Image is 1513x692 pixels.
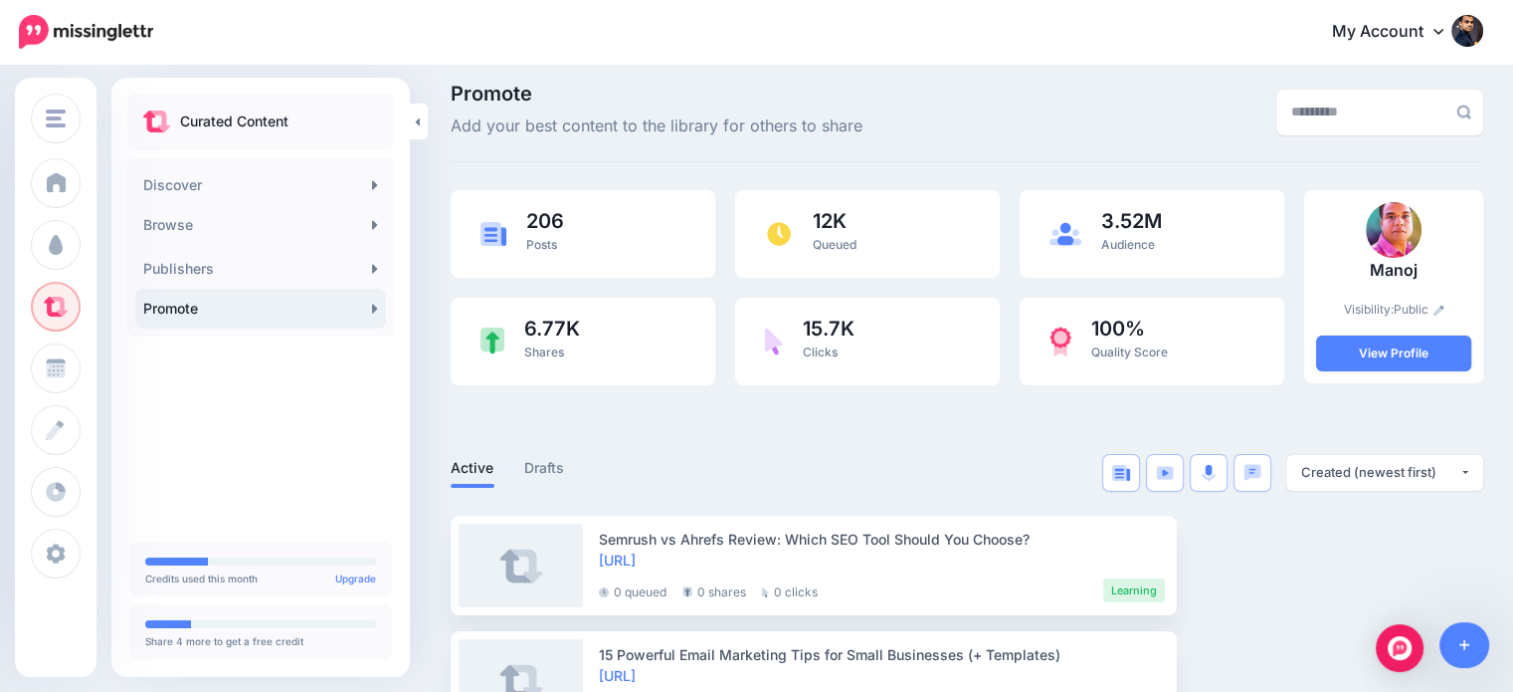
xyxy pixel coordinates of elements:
[1101,237,1155,252] span: Audience
[682,578,746,602] li: 0 shares
[1312,8,1483,57] a: My Account
[762,578,818,602] li: 0 clicks
[1202,464,1216,482] img: microphone.png
[19,15,153,49] img: Missinglettr
[1456,105,1471,119] img: search-grey-6.png
[813,211,856,231] span: 12K
[1394,302,1444,317] a: Public
[599,667,636,684] a: [URL]
[56,32,97,48] div: v 4.0.25
[135,165,386,205] a: Discover
[599,529,1165,550] div: Semrush vs Ahrefs Review: Which SEO Tool Should You Choose?
[198,115,214,131] img: tab_keywords_by_traffic_grey.svg
[451,114,862,139] span: Add your best content to the library for others to share
[765,220,793,248] img: clock.png
[813,237,856,252] span: Queued
[803,345,838,359] span: Clicks
[451,84,862,104] span: Promote
[451,456,494,480] a: Active
[1101,211,1162,231] span: 3.52M
[1316,258,1471,284] p: Manoj
[76,117,178,130] div: Domain Overview
[1049,327,1071,356] img: prize-red.png
[480,222,506,245] img: article-blue.png
[524,319,580,339] span: 6.77K
[765,328,783,355] img: pointer-purple.png
[599,644,1165,665] div: 15 Powerful Email Marketing Tips for Small Businesses (+ Templates)
[524,456,565,480] a: Drafts
[1103,578,1165,602] li: Learning
[682,586,692,597] img: share-grey.png
[1286,455,1483,491] button: Created (newest first)
[32,52,48,68] img: website_grey.svg
[480,328,504,354] img: share-green.png
[762,587,769,597] img: pointer-grey.png
[599,587,609,597] img: clock-grey-darker.png
[1091,345,1168,359] span: Quality Score
[1433,305,1444,316] img: pencil.png
[1301,463,1459,482] div: Created (newest first)
[1049,222,1081,246] img: users-blue.png
[46,110,66,127] img: menu.png
[135,289,386,329] a: Promote
[599,552,636,569] a: [URL]
[1112,465,1130,481] img: article-blue.png
[54,115,70,131] img: tab_domain_overview_orange.svg
[143,111,170,132] img: curate.png
[135,205,386,245] a: Browse
[1156,466,1174,480] img: video-blue.png
[1091,319,1168,339] span: 100%
[1316,336,1471,371] a: View Profile
[1316,300,1471,320] p: Visibility:
[803,319,854,339] span: 15.7K
[220,117,335,130] div: Keywords by Traffic
[1243,464,1261,481] img: chat-square-blue.png
[526,237,557,252] span: Posts
[135,249,386,289] a: Publishers
[1376,624,1423,672] div: Open Intercom Messenger
[599,578,666,602] li: 0 queued
[52,52,219,68] div: Domain: [DOMAIN_NAME]
[526,211,564,231] span: 206
[1366,202,1421,258] img: Q4V7QUO4NL7KLF7ETPAEVJZD8V2L8K9O_thumb.jpg
[180,110,288,133] p: Curated Content
[524,345,564,359] span: Shares
[32,32,48,48] img: logo_orange.svg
